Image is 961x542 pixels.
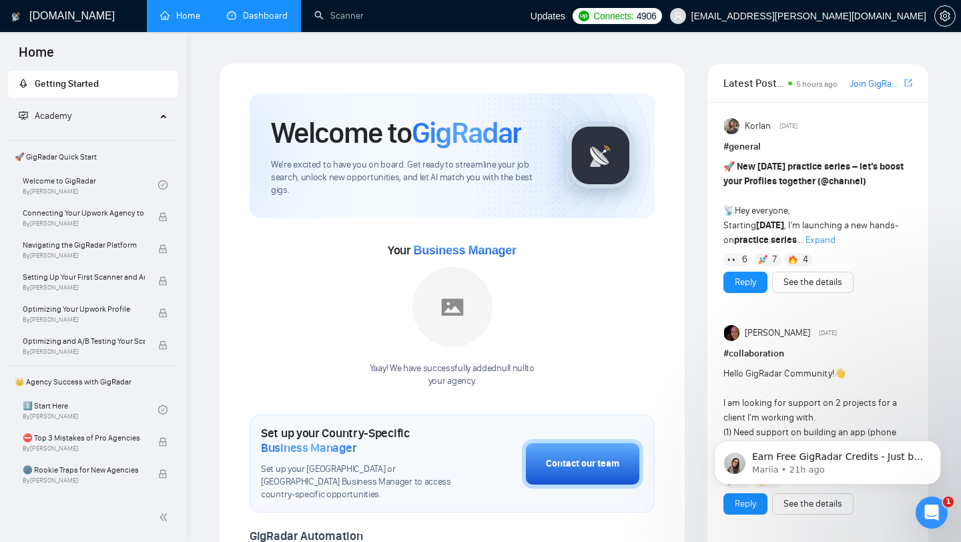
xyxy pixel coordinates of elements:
span: 1 [943,497,954,507]
span: Home [8,43,65,71]
span: Business Manager [413,244,516,257]
h1: Welcome to [271,115,521,151]
iframe: Intercom notifications message [694,413,961,506]
strong: practice series [734,234,797,246]
a: searchScanner [314,10,364,21]
span: Academy [19,110,71,121]
span: Expand [806,234,836,246]
a: setting [934,11,956,21]
span: lock [158,212,168,222]
span: user [673,11,683,21]
span: [PERSON_NAME] [745,326,810,340]
a: Reply [735,497,756,511]
span: Optimizing and A/B Testing Your Scanner for Better Results [23,334,145,348]
a: homeHome [160,10,200,21]
span: export [904,77,912,88]
span: 4906 [637,9,657,23]
p: your agency . [370,375,535,388]
div: Contact our team [546,457,619,471]
span: Optimizing Your Upwork Profile [23,302,145,316]
span: 7 [772,253,777,266]
span: Navigating the GigRadar Platform [23,238,145,252]
span: 🚀 [723,161,735,172]
span: 🌚 Rookie Traps for New Agencies [23,463,145,477]
span: By [PERSON_NAME] [23,477,145,485]
strong: [DATE] [756,220,784,231]
a: Reply [735,275,756,290]
span: Connecting Your Upwork Agency to GigRadar [23,206,145,220]
span: lock [158,469,168,479]
img: logo [11,6,21,27]
a: dashboardDashboard [227,10,288,21]
span: 👋 [834,368,846,379]
span: By [PERSON_NAME] [23,284,145,292]
span: double-left [159,511,172,524]
span: lock [158,244,168,254]
span: check-circle [158,180,168,190]
span: By [PERSON_NAME] [23,445,145,453]
img: 🚀 [758,255,767,264]
h1: Set up your Country-Specific [261,426,455,455]
a: Welcome to GigRadarBy[PERSON_NAME] [23,170,158,200]
strong: New [DATE] practice series – let’s boost your Profiles together ( ) [723,161,904,187]
span: Getting Started [35,78,99,89]
h1: # collaboration [723,346,912,361]
a: See the details [783,275,842,290]
span: fund-projection-screen [19,111,28,120]
span: 🚀 GigRadar Quick Start [9,144,177,170]
span: Hey everyone, Starting , I’m launching a new hands-on ... [723,161,904,246]
span: 📡 [723,205,735,216]
button: setting [934,5,956,27]
a: Join GigRadar Slack Community [850,77,902,91]
button: See the details [772,272,854,293]
span: Connects: [593,9,633,23]
span: Set up your [GEOGRAPHIC_DATA] or [GEOGRAPHIC_DATA] Business Manager to access country-specific op... [261,463,455,501]
span: ⛔ Top 3 Mistakes of Pro Agencies [23,431,145,445]
span: Korlan [745,119,771,133]
img: 👀 [727,255,737,264]
span: lock [158,276,168,286]
span: 4 [803,253,808,266]
span: By [PERSON_NAME] [23,220,145,228]
span: check-circle [158,405,168,415]
img: gigradar-logo.png [567,122,634,189]
span: Business Manager [261,441,356,455]
span: 👑 Agency Success with GigRadar [9,368,177,395]
span: By [PERSON_NAME] [23,252,145,260]
button: Contact our team [522,439,643,489]
iframe: Intercom live chat [916,497,948,529]
span: Setting Up Your First Scanner and Auto-Bidder [23,270,145,284]
span: [DATE] [779,120,797,132]
a: export [904,77,912,89]
li: Getting Started [8,71,178,97]
span: By [PERSON_NAME] [23,316,145,324]
span: Latest Posts from the GigRadar Community [723,75,784,91]
span: lock [158,437,168,447]
img: Korlan [724,118,740,134]
span: Updates [531,11,565,21]
span: Academy [35,110,71,121]
span: Your [388,243,517,258]
span: By [PERSON_NAME] [23,348,145,356]
span: lock [158,308,168,318]
img: 🔥 [788,255,797,264]
span: rocket [19,79,28,88]
button: Reply [723,272,767,293]
span: lock [158,340,168,350]
span: [DATE] [819,327,837,339]
span: setting [935,11,955,21]
img: placeholder.png [412,267,493,347]
a: See the details [783,497,842,511]
img: Julie McCarter [724,325,740,341]
div: Yaay! We have successfully added null null to [370,362,535,388]
span: 5 hours ago [796,79,838,89]
h1: # general [723,140,912,154]
span: 6 [742,253,747,266]
span: @channel [821,176,863,187]
a: 1️⃣ Start HereBy[PERSON_NAME] [23,395,158,425]
span: GigRadar [412,115,521,151]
